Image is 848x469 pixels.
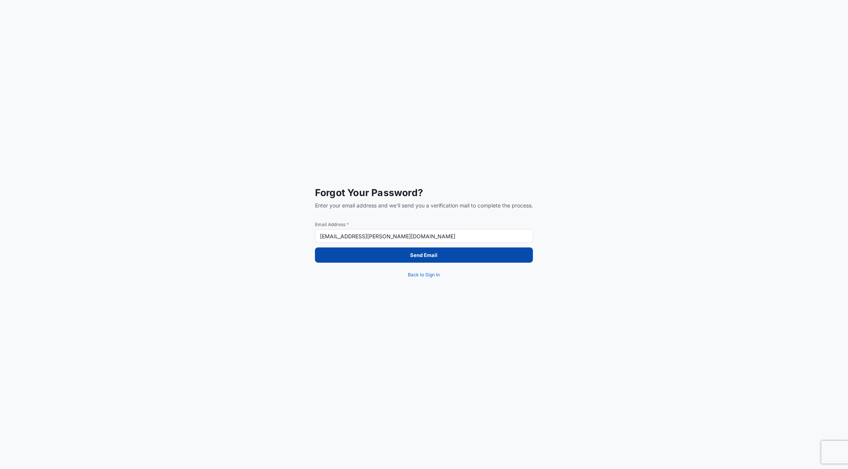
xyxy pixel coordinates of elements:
[315,267,533,282] a: Back to Sign In
[315,202,533,209] span: Enter your email address and we'll send you a verification mail to complete the process.
[410,251,438,259] p: Send Email
[315,222,533,228] span: Email Address
[315,187,533,199] span: Forgot Your Password?
[408,271,440,279] span: Back to Sign In
[315,247,533,263] button: Send Email
[315,229,533,243] input: example@gmail.com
